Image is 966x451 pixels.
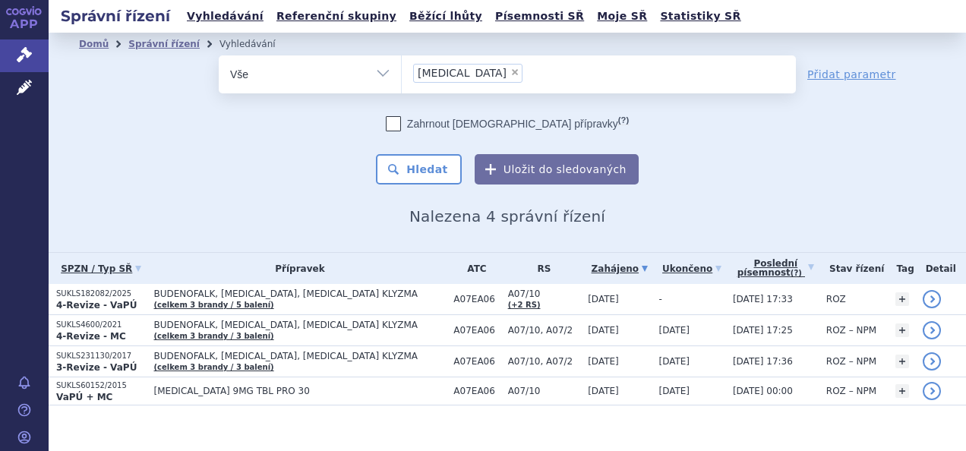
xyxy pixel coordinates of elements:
[409,207,605,225] span: Nalezena 4 správní řízení
[895,384,909,398] a: +
[491,6,589,27] a: Písemnosti SŘ
[508,301,541,309] a: (+2 RS)
[56,362,137,373] strong: 3-Revize - VaPÚ
[733,356,793,367] span: [DATE] 17:36
[658,356,690,367] span: [DATE]
[154,301,274,309] a: (celkem 3 brandy / 5 balení)
[154,289,447,299] span: BUDENOFALK, [MEDICAL_DATA], [MEDICAL_DATA] KLYZMA
[453,386,500,396] span: A07EA06
[915,253,966,284] th: Detail
[895,323,909,337] a: +
[453,356,500,367] span: A07EA06
[923,352,941,371] a: detail
[588,325,619,336] span: [DATE]
[658,258,724,279] a: Ukončeno
[418,68,507,78] span: [MEDICAL_DATA]
[658,325,690,336] span: [DATE]
[618,115,629,125] abbr: (?)
[475,154,639,184] button: Uložit do sledovaných
[819,253,888,284] th: Stav řízení
[588,386,619,396] span: [DATE]
[826,294,846,304] span: ROZ
[453,325,500,336] span: A07EA06
[658,294,661,304] span: -
[826,386,876,396] span: ROZ – NPM
[219,33,295,55] li: Vyhledávání
[154,351,447,361] span: BUDENOFALK, [MEDICAL_DATA], [MEDICAL_DATA] KLYZMA
[154,320,447,330] span: BUDENOFALK, [MEDICAL_DATA], [MEDICAL_DATA] KLYZMA
[895,355,909,368] a: +
[588,356,619,367] span: [DATE]
[826,356,876,367] span: ROZ – NPM
[826,325,876,336] span: ROZ – NPM
[182,6,268,27] a: Vyhledávání
[154,386,447,396] span: [MEDICAL_DATA] 9MG TBL PRO 30
[56,380,147,391] p: SUKLS60152/2015
[79,39,109,49] a: Domů
[588,258,651,279] a: Zahájeno
[923,382,941,400] a: detail
[527,63,535,82] input: [MEDICAL_DATA]
[508,356,581,367] span: A07/10, A07/2
[733,294,793,304] span: [DATE] 17:33
[791,269,802,278] abbr: (?)
[386,116,629,131] label: Zahrnout [DEMOGRAPHIC_DATA] přípravky
[49,5,182,27] h2: Správní řízení
[56,351,147,361] p: SUKLS231130/2017
[923,290,941,308] a: detail
[658,386,690,396] span: [DATE]
[888,253,916,284] th: Tag
[405,6,487,27] a: Běžící lhůty
[500,253,581,284] th: RS
[508,289,581,299] span: A07/10
[508,386,581,396] span: A07/10
[508,325,581,336] span: A07/10, A07/2
[510,68,519,77] span: ×
[895,292,909,306] a: +
[923,321,941,339] a: detail
[807,67,896,82] a: Přidat parametr
[56,331,126,342] strong: 4-Revize - MC
[272,6,401,27] a: Referenční skupiny
[376,154,462,184] button: Hledat
[56,289,147,299] p: SUKLS182082/2025
[154,332,274,340] a: (celkem 3 brandy / 3 balení)
[592,6,652,27] a: Moje SŘ
[56,320,147,330] p: SUKLS4600/2021
[154,363,274,371] a: (celkem 3 brandy / 3 balení)
[128,39,200,49] a: Správní řízení
[655,6,745,27] a: Statistiky SŘ
[56,300,137,311] strong: 4-Revize - VaPÚ
[147,253,447,284] th: Přípravek
[453,294,500,304] span: A07EA06
[56,392,112,402] strong: VaPÚ + MC
[446,253,500,284] th: ATC
[588,294,619,304] span: [DATE]
[56,258,147,279] a: SPZN / Typ SŘ
[733,253,819,284] a: Poslednípísemnost(?)
[733,325,793,336] span: [DATE] 17:25
[733,386,793,396] span: [DATE] 00:00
